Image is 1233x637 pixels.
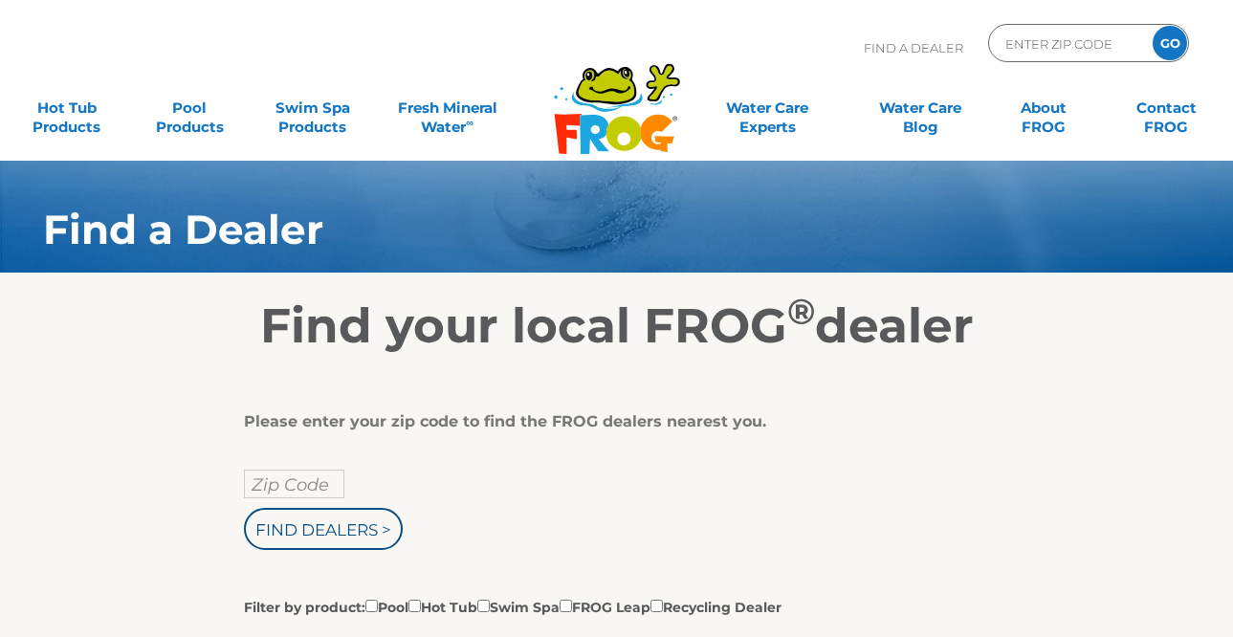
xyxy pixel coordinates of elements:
input: Filter by product:PoolHot TubSwim SpaFROG LeapRecycling Dealer [365,600,378,612]
input: GO [1153,26,1187,60]
sup: ® [787,290,815,333]
h2: Find your local FROG dealer [14,297,1219,355]
input: Find Dealers > [244,508,403,550]
input: Filter by product:PoolHot TubSwim SpaFROG LeapRecycling Dealer [650,600,663,612]
p: Find A Dealer [864,24,963,72]
img: Frog Products Logo [543,38,691,155]
div: Please enter your zip code to find the FROG dealers nearest you. [244,412,975,431]
a: Fresh MineralWater∞ [387,89,507,127]
a: AboutFROG [996,89,1091,127]
a: Swim SpaProducts [265,89,361,127]
sup: ∞ [466,116,473,129]
a: PoolProducts [142,89,237,127]
input: Filter by product:PoolHot TubSwim SpaFROG LeapRecycling Dealer [408,600,421,612]
a: ContactFROG [1118,89,1214,127]
input: Filter by product:PoolHot TubSwim SpaFROG LeapRecycling Dealer [560,600,572,612]
label: Filter by product: Pool Hot Tub Swim Spa FROG Leap Recycling Dealer [244,596,782,617]
a: Water CareBlog [872,89,968,127]
a: Water CareExperts [690,89,845,127]
h1: Find a Dealer [43,207,1098,253]
a: Hot TubProducts [19,89,115,127]
input: Filter by product:PoolHot TubSwim SpaFROG LeapRecycling Dealer [477,600,490,612]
